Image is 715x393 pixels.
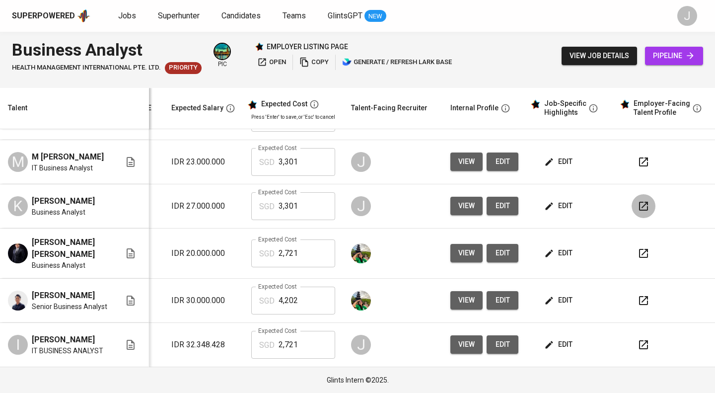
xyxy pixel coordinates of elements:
p: IDR 23.000.000 [171,156,235,168]
button: edit [542,335,576,354]
div: pic [214,43,231,69]
span: Jobs [118,11,136,20]
img: app logo [77,8,90,23]
p: IDR 20.000.000 [171,247,235,259]
img: a5d44b89-0c59-4c54-99d0-a63b29d42bd3.jpg [214,44,230,59]
img: Glints Star [255,42,264,51]
button: view job details [562,47,637,65]
div: Superpowered [12,10,75,22]
p: employer listing page [267,42,348,52]
span: edit [495,247,510,259]
span: M [PERSON_NAME] [32,151,104,163]
button: edit [487,197,518,215]
span: NEW [364,11,386,21]
div: J [677,6,697,26]
p: SGD [259,248,275,260]
div: K [8,196,28,216]
span: view job details [570,50,629,62]
span: Teams [283,11,306,20]
span: Senior Business Analyst [32,302,107,312]
img: Ronal Chandra Gumara [8,243,28,263]
span: pipeline [653,50,695,62]
button: edit [487,335,518,354]
span: edit [495,156,510,168]
span: view [458,156,475,168]
button: copy [297,55,331,70]
div: M [8,152,28,172]
span: Candidates [221,11,261,20]
button: view [450,197,483,215]
button: edit [542,153,576,171]
button: view [450,291,483,310]
div: J [351,152,371,172]
span: view [458,247,475,259]
a: GlintsGPT NEW [328,10,386,22]
p: SGD [259,201,275,213]
button: lark generate / refresh lark base [340,55,454,70]
span: [PERSON_NAME] [32,290,95,302]
button: edit [542,291,576,310]
span: [PERSON_NAME] [PERSON_NAME] [32,236,109,260]
span: view [458,338,475,351]
span: view [458,294,475,307]
p: SGD [259,295,275,307]
p: IDR 30.000.000 [171,295,235,307]
span: edit [546,294,572,307]
button: edit [487,291,518,310]
img: eva@glints.com [351,243,371,263]
p: IDR 27.000.000 [171,200,235,212]
span: view [458,200,475,212]
img: Gugun Maulana [8,291,28,311]
img: glints_star.svg [247,100,257,110]
div: Job-Specific Highlights [544,99,586,117]
a: Superpoweredapp logo [12,8,90,23]
button: view [450,153,483,171]
span: HEALTH MANAGEMENT INTERNATIONAL PTE. LTD. [12,63,161,73]
button: view [450,244,483,262]
span: generate / refresh lark base [342,57,452,68]
div: Expected Salary [171,102,223,114]
span: edit [495,294,510,307]
div: Expected Cost [261,100,307,109]
span: edit [495,338,510,351]
div: J [351,196,371,216]
div: I [8,335,28,355]
p: SGD [259,157,275,168]
p: SGD [259,339,275,351]
img: eva@glints.com [351,291,371,311]
span: copy [299,57,329,68]
a: Candidates [221,10,263,22]
span: IT Business Analyst [32,163,93,173]
div: Talent [8,102,27,114]
button: open [255,55,288,70]
span: GlintsGPT [328,11,362,20]
span: edit [546,200,572,212]
span: Priority [165,63,202,73]
button: edit [487,244,518,262]
span: Business Analyst [32,207,85,217]
span: Business Analyst [32,260,85,270]
button: edit [542,197,576,215]
div: J [351,335,371,355]
button: view [450,335,483,354]
button: edit [542,244,576,262]
a: Teams [283,10,308,22]
img: glints_star.svg [530,99,540,109]
p: IDR 32.348.428 [171,339,235,351]
p: Press 'Enter' to save, or 'Esc' to cancel [251,113,335,121]
div: Business Analyst [12,38,202,62]
span: [PERSON_NAME] [32,195,95,207]
span: Superhunter [158,11,200,20]
a: Superhunter [158,10,202,22]
button: edit [487,153,518,171]
div: New Job received from Demand Team [165,62,202,74]
div: Talent-Facing Recruiter [351,102,428,114]
span: edit [546,156,572,168]
span: IT BUSINESS ANALYST [32,346,103,356]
